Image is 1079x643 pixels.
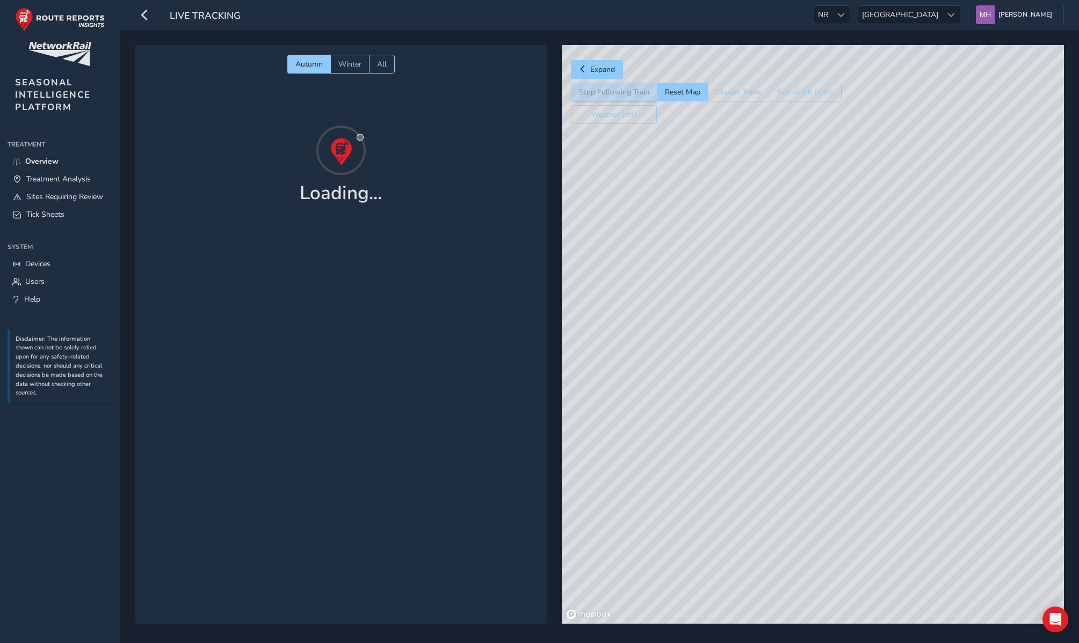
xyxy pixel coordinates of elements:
span: Help [24,294,40,304]
div: Treatment [8,136,112,152]
p: Disclaimer: The information shown can not be solely relied upon for any safety-related decisions,... [16,335,107,398]
span: Tick Sheets [26,209,64,220]
button: Cluster Trains [708,83,770,101]
span: [GEOGRAPHIC_DATA] [858,6,942,24]
img: diamond-layout [976,5,995,24]
h1: Loading... [300,182,382,204]
span: Devices [25,259,50,269]
button: See all UK trains [770,83,842,101]
span: NR [814,6,832,24]
span: Autumn [295,59,323,69]
a: Help [8,290,112,308]
a: Tick Sheets [8,206,112,223]
span: Overview [25,156,59,166]
div: System [8,239,112,255]
a: Sites Requiring Review [8,188,112,206]
span: SEASONAL INTELLIGENCE PLATFORM [15,76,91,113]
button: Expand [571,60,623,79]
button: Reset Map [657,83,708,101]
span: Expand [590,64,615,75]
button: [PERSON_NAME] [976,5,1056,24]
span: Winter [338,59,361,69]
button: Winter [330,55,369,74]
img: customer logo [28,42,91,66]
a: Users [8,273,112,290]
button: Weather (off) [571,105,657,124]
span: Sites Requiring Review [26,192,103,202]
span: Users [25,276,45,287]
span: Treatment Analysis [26,174,91,184]
a: Overview [8,152,112,170]
div: Open Intercom Messenger [1042,607,1068,632]
span: [PERSON_NAME] [998,5,1052,24]
a: Devices [8,255,112,273]
button: Autumn [287,55,330,74]
a: Treatment Analysis [8,170,112,188]
button: All [369,55,395,74]
span: All [377,59,387,69]
span: Live Tracking [170,9,241,24]
img: rr logo [15,8,105,32]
